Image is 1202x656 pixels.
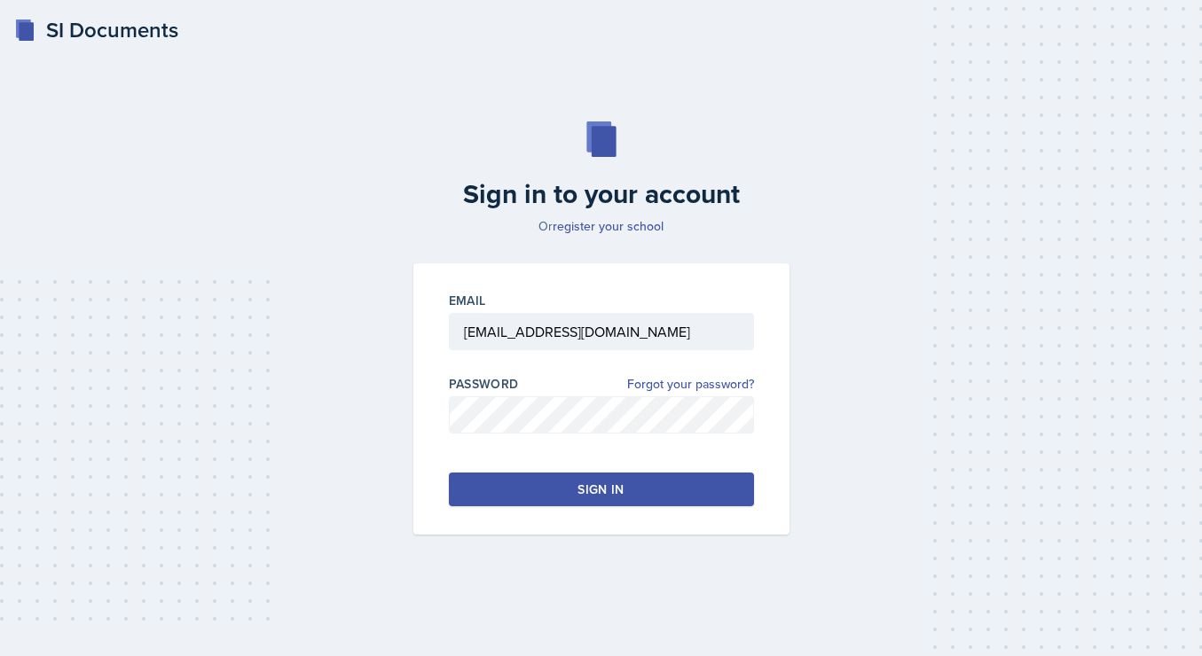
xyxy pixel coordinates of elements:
p: Or [403,217,800,235]
a: register your school [553,217,664,235]
button: Sign in [449,472,754,506]
label: Email [449,292,486,309]
div: Sign in [577,480,624,498]
h2: Sign in to your account [403,178,800,210]
a: Forgot your password? [627,375,754,394]
a: SI Documents [14,14,178,46]
label: Password [449,375,519,393]
input: Email [449,313,754,350]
